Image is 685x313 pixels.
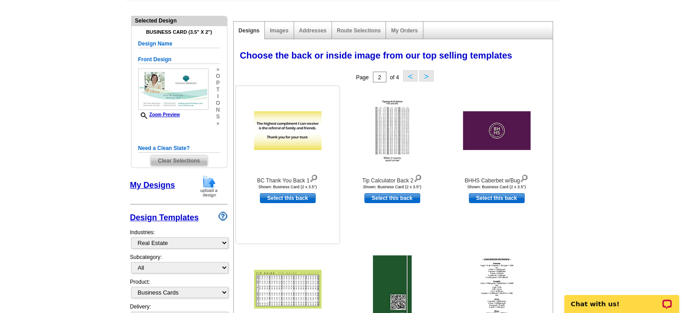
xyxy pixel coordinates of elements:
span: p [216,80,220,86]
span: Page [356,74,368,81]
div: Shown: Business Card (2 x 3.5") [447,185,546,189]
img: BHHS Caberbet w/Bug [463,111,531,150]
span: i [216,93,220,100]
span: Choose the back or inside image from our top selling templates [240,50,513,60]
span: o [216,73,220,80]
a: Route Selections [337,27,381,34]
div: BC Thank You Back 1 [238,172,337,185]
a: use this design [469,193,525,203]
h5: Need a Clean Slate? [138,144,220,153]
img: upload-design [197,175,221,198]
a: use this design [260,193,316,203]
div: Shown: Business Card (2 x 3.5") [343,185,442,189]
img: view design details [309,172,318,182]
span: of 4 [390,74,399,81]
a: Zoom Preview [138,112,180,117]
a: Design Templates [130,213,199,222]
img: BC Tip Guide Green [254,270,322,308]
button: > [419,70,434,82]
div: Product: [130,278,227,303]
span: Clear Selections [150,155,208,166]
span: t [216,86,220,93]
span: » [216,120,220,127]
a: My Orders [391,27,417,34]
img: GENBCFwaves.jpg [138,68,209,110]
div: BHHS Caberbet w/Bug [447,172,546,185]
div: Selected Design [132,16,227,25]
a: Images [270,27,288,34]
a: My Designs [130,181,175,190]
span: o [216,100,220,107]
span: » [216,66,220,73]
img: design-wizard-help-icon.png [218,212,227,221]
h5: Design Name [138,40,220,48]
div: Tip Calculator Back 2 [343,172,442,185]
h4: Business Card (3.5" x 2") [138,29,220,35]
img: Tip Calculator Back 2 [373,97,412,164]
a: Designs [239,27,260,34]
div: Shown: Business Card (2 x 3.5") [238,185,337,189]
span: n [216,107,220,113]
img: view design details [413,172,422,182]
div: Subcategory: [130,253,227,278]
span: s [216,113,220,120]
button: < [403,70,417,82]
h5: Front Design [138,55,220,64]
img: BC Thank You Back 1 [254,111,322,150]
iframe: LiveChat chat widget [558,285,685,313]
a: Addresses [299,27,327,34]
img: view design details [520,172,528,182]
div: Industries: [130,224,227,253]
a: use this design [364,193,420,203]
